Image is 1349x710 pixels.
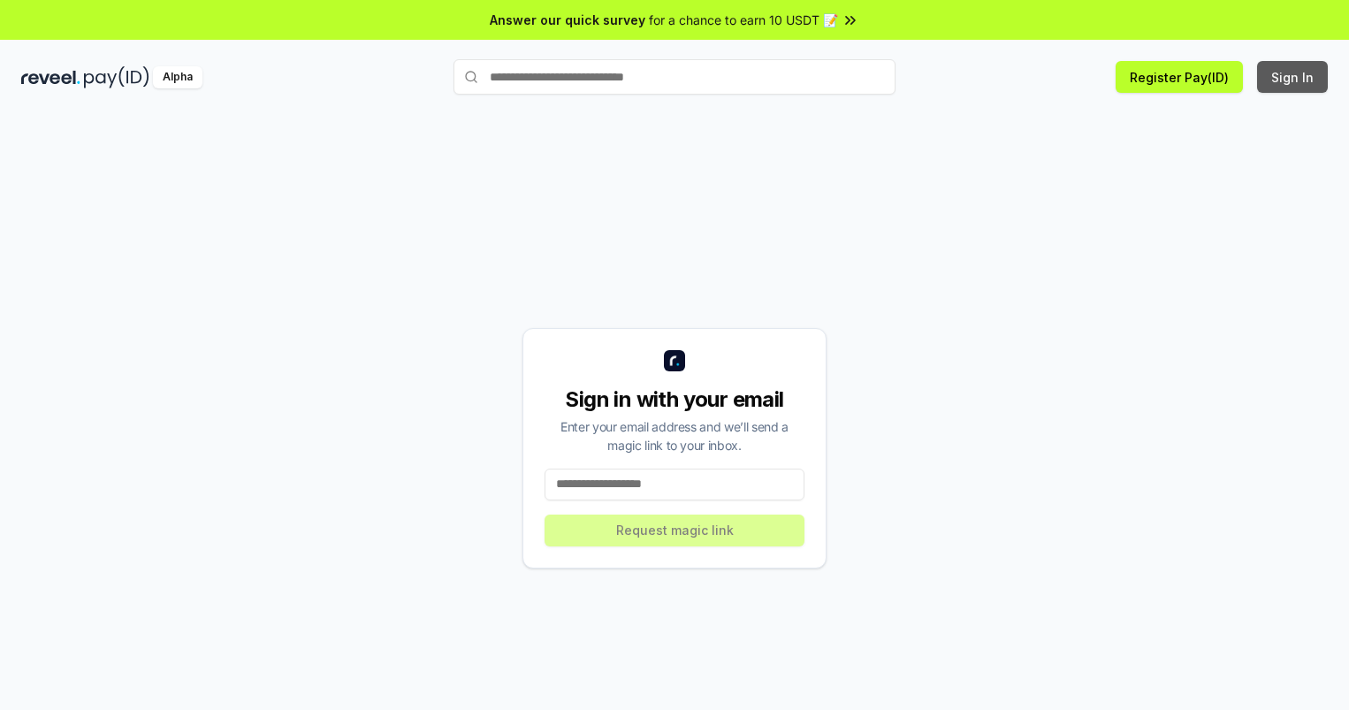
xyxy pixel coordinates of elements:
[21,66,80,88] img: reveel_dark
[545,417,804,454] div: Enter your email address and we’ll send a magic link to your inbox.
[490,11,645,29] span: Answer our quick survey
[545,386,804,414] div: Sign in with your email
[84,66,149,88] img: pay_id
[153,66,202,88] div: Alpha
[649,11,838,29] span: for a chance to earn 10 USDT 📝
[1257,61,1328,93] button: Sign In
[664,350,685,371] img: logo_small
[1116,61,1243,93] button: Register Pay(ID)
